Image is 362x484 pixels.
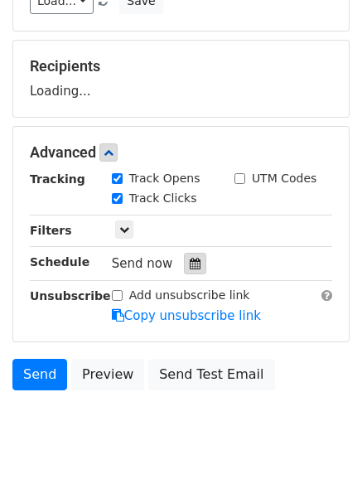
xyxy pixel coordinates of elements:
a: Preview [71,359,144,390]
strong: Unsubscribe [30,289,111,302]
label: Track Opens [129,170,200,187]
a: Send Test Email [148,359,274,390]
span: Send now [112,256,173,271]
a: Send [12,359,67,390]
iframe: Chat Widget [279,404,362,484]
label: UTM Codes [252,170,316,187]
a: Copy unsubscribe link [112,308,261,323]
label: Add unsubscribe link [129,287,250,304]
strong: Filters [30,224,72,237]
label: Track Clicks [129,190,197,207]
strong: Tracking [30,172,85,186]
strong: Schedule [30,255,89,269]
h5: Advanced [30,143,332,162]
h5: Recipients [30,57,332,75]
div: Loading... [30,57,332,100]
